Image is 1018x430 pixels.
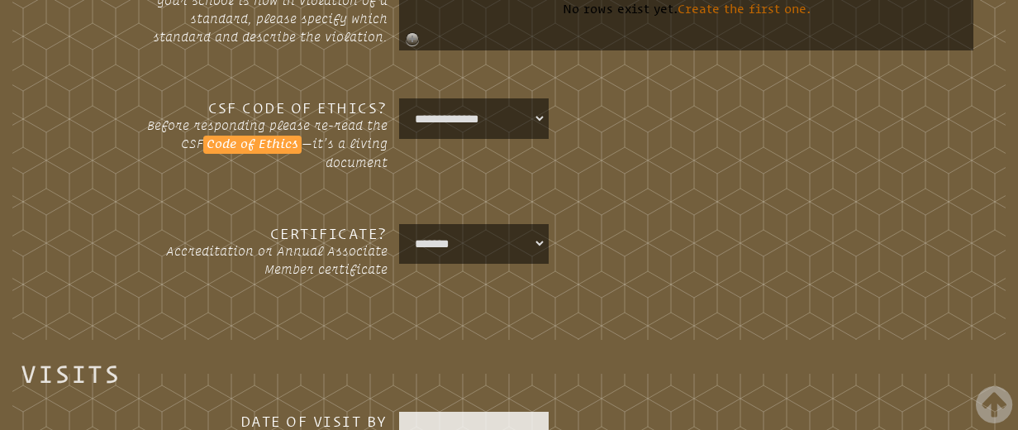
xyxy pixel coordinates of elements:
[402,227,546,260] select: annuals_certificate
[143,98,388,117] h3: CSF Code of Ethics?
[143,117,388,172] p: Before responding please re-read the CSF —it’s a living document
[143,242,388,279] p: Accreditation or Annual Associate Member certificate
[678,2,811,16] a: Create the first one.
[21,365,122,383] legend: Visits
[404,31,970,47] a: Add Row
[143,224,388,242] h3: Certificate?
[203,136,301,154] a: Code of Ethics
[402,102,546,136] select: annuals_ethics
